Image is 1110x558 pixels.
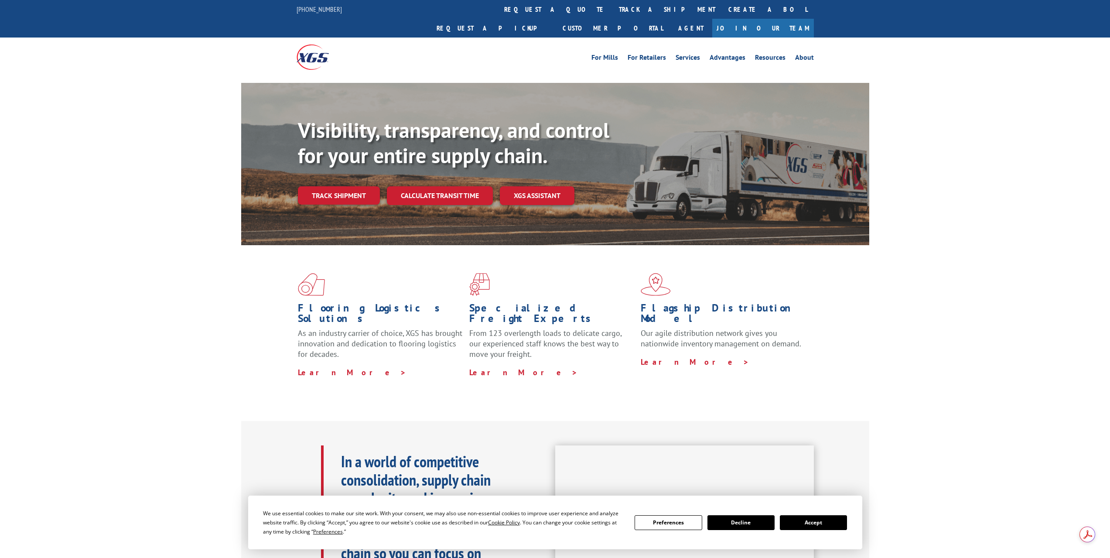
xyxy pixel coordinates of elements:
[500,186,574,205] a: XGS ASSISTANT
[298,116,609,169] b: Visibility, transparency, and control for your entire supply chain.
[298,303,463,328] h1: Flooring Logistics Solutions
[591,54,618,64] a: For Mills
[780,515,847,530] button: Accept
[469,273,490,296] img: xgs-icon-focused-on-flooring-red
[313,528,343,535] span: Preferences
[628,54,666,64] a: For Retailers
[387,186,493,205] a: Calculate transit time
[712,19,814,38] a: Join Our Team
[641,273,671,296] img: xgs-icon-flagship-distribution-model-red
[641,357,749,367] a: Learn More >
[556,19,669,38] a: Customer Portal
[298,273,325,296] img: xgs-icon-total-supply-chain-intelligence-red
[755,54,786,64] a: Resources
[298,328,462,359] span: As an industry carrier of choice, XGS has brought innovation and dedication to flooring logistics...
[710,54,745,64] a: Advantages
[635,515,702,530] button: Preferences
[488,519,520,526] span: Cookie Policy
[263,509,624,536] div: We use essential cookies to make our site work. With your consent, we may also use non-essential ...
[298,367,406,377] a: Learn More >
[430,19,556,38] a: Request a pickup
[795,54,814,64] a: About
[707,515,775,530] button: Decline
[248,496,862,549] div: Cookie Consent Prompt
[641,303,806,328] h1: Flagship Distribution Model
[669,19,712,38] a: Agent
[297,5,342,14] a: [PHONE_NUMBER]
[469,367,578,377] a: Learn More >
[298,186,380,205] a: Track shipment
[641,328,801,349] span: Our agile distribution network gives you nationwide inventory management on demand.
[676,54,700,64] a: Services
[469,303,634,328] h1: Specialized Freight Experts
[469,328,634,367] p: From 123 overlength loads to delicate cargo, our experienced staff knows the best way to move you...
